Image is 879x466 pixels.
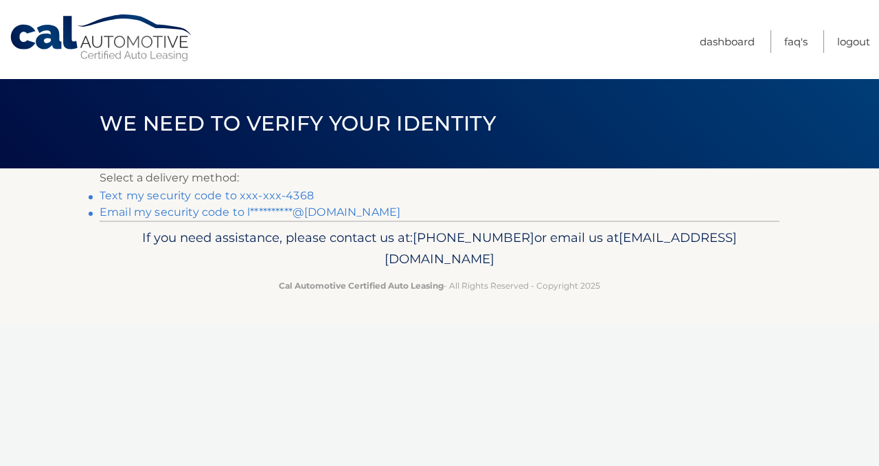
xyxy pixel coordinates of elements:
a: Logout [837,30,870,53]
a: Cal Automotive [9,14,194,63]
strong: Cal Automotive Certified Auto Leasing [279,280,444,291]
p: If you need assistance, please contact us at: or email us at [109,227,770,271]
a: FAQ's [784,30,808,53]
span: [PHONE_NUMBER] [413,230,534,245]
span: We need to verify your identity [100,111,496,136]
p: - All Rights Reserved - Copyright 2025 [109,278,770,293]
a: Dashboard [700,30,755,53]
a: Text my security code to xxx-xxx-4368 [100,189,314,202]
a: Email my security code to l**********@[DOMAIN_NAME] [100,206,400,219]
p: Select a delivery method: [100,168,779,188]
